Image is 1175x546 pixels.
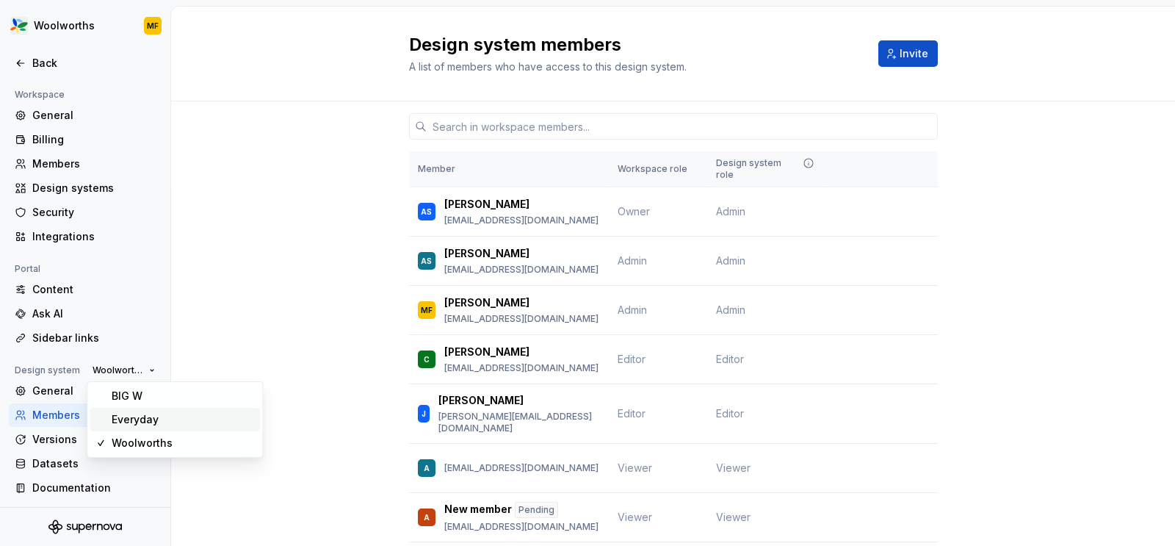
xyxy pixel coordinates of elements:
input: Search in workspace members... [427,113,938,140]
div: AS [421,254,432,268]
a: General [9,379,162,403]
div: Versions [32,432,156,447]
p: [EMAIL_ADDRESS][DOMAIN_NAME] [444,362,599,374]
div: A [424,510,430,525]
a: Sidebar links [9,326,162,350]
span: Admin [716,254,745,268]
span: Admin [716,204,745,219]
a: Documentation [9,476,162,500]
a: Content [9,278,162,301]
div: General [32,108,156,123]
p: [PERSON_NAME] [444,197,529,212]
span: A list of members who have access to this design system. [409,60,687,73]
div: Workspace [9,86,70,104]
div: Billing [32,132,156,147]
th: Member [409,151,609,187]
div: Sidebar links [32,331,156,345]
div: Members [32,157,156,171]
a: Security [9,201,162,224]
div: Everyday [112,412,159,427]
p: [EMAIL_ADDRESS][DOMAIN_NAME] [444,264,599,276]
a: Members [9,403,162,427]
span: Viewer [716,461,751,475]
p: [PERSON_NAME] [444,295,529,310]
p: [EMAIL_ADDRESS][DOMAIN_NAME] [444,313,599,325]
div: Back [32,56,156,71]
p: [PERSON_NAME] [444,345,529,359]
div: C [424,352,430,367]
span: Admin [618,254,647,267]
span: Invite [900,46,928,61]
a: General [9,104,162,127]
div: Integrations [32,229,156,244]
p: New member [444,502,512,518]
div: MF [147,20,159,32]
a: Ask AI [9,302,162,326]
span: Editor [716,352,744,367]
div: Datasets [32,456,156,471]
svg: Supernova Logo [48,520,122,534]
p: [EMAIL_ADDRESS][DOMAIN_NAME] [444,215,599,226]
div: Woolworths [112,436,173,450]
a: Billing [9,128,162,151]
p: [EMAIL_ADDRESS][DOMAIN_NAME] [444,521,599,533]
div: Pending [515,502,558,518]
span: Editor [618,353,646,365]
div: Design systems [32,181,156,195]
div: Members [32,408,156,423]
a: Members [9,152,162,176]
p: [EMAIL_ADDRESS][DOMAIN_NAME] [444,462,599,474]
a: Datasets [9,452,162,475]
img: 551ca721-6c59-42a7-accd-e26345b0b9d6.png [10,17,28,35]
span: Admin [618,303,647,316]
div: Woolworths [34,18,95,33]
span: Viewer [618,511,652,523]
div: A [424,461,430,475]
button: Invite [878,40,938,67]
div: Documentation [32,481,156,495]
div: MF [421,303,433,317]
div: Content [32,282,156,297]
a: Versions [9,428,162,451]
th: Workspace role [609,151,707,187]
span: Admin [716,303,745,317]
p: [PERSON_NAME] [444,246,529,261]
a: Integrations [9,225,162,248]
div: Security [32,205,156,220]
button: WoolworthsMF [3,10,167,42]
div: J [422,406,426,421]
div: Portal [9,260,46,278]
h2: Design system members [409,33,861,57]
span: Editor [618,407,646,420]
div: Design system [9,362,86,379]
span: Editor [716,406,744,421]
div: BIG W [112,389,142,403]
div: General [32,384,156,398]
span: Viewer [716,510,751,525]
div: Ask AI [32,306,156,321]
div: AS [421,204,432,219]
span: Woolworths [93,364,143,376]
span: Viewer [618,461,652,474]
div: Design system role [716,157,817,181]
p: [PERSON_NAME] [438,393,524,408]
a: Design systems [9,176,162,200]
span: Owner [618,205,650,218]
a: Back [9,51,162,75]
p: [PERSON_NAME][EMAIL_ADDRESS][DOMAIN_NAME] [438,411,599,434]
